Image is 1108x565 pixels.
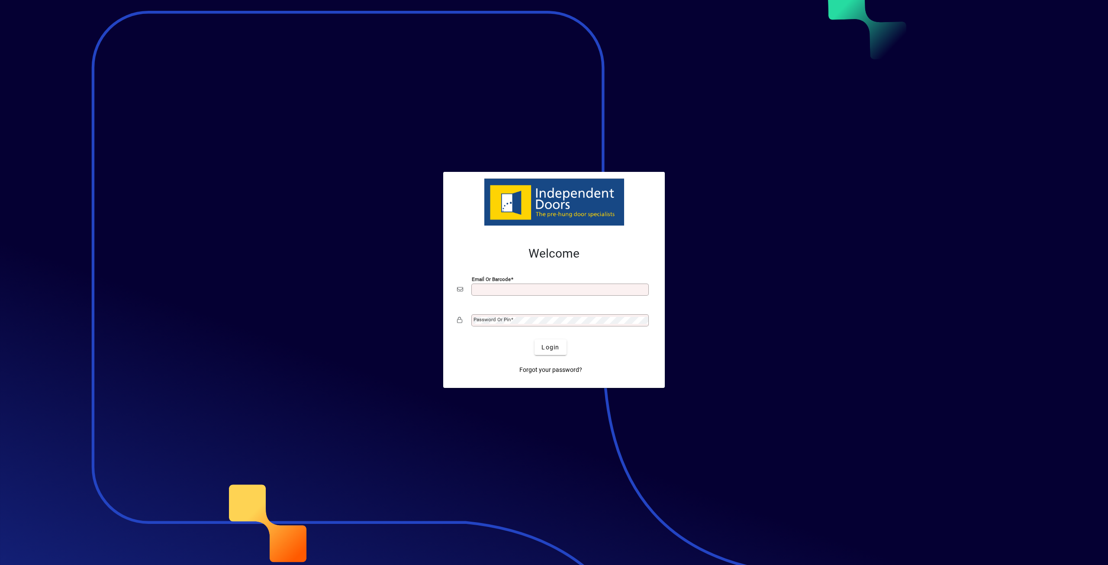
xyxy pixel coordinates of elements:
mat-label: Password or Pin [473,316,511,323]
a: Forgot your password? [516,362,586,378]
button: Login [535,339,566,355]
span: Login [541,343,559,352]
span: Forgot your password? [519,365,582,375]
mat-label: Email or Barcode [472,276,511,282]
h2: Welcome [457,246,651,261]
